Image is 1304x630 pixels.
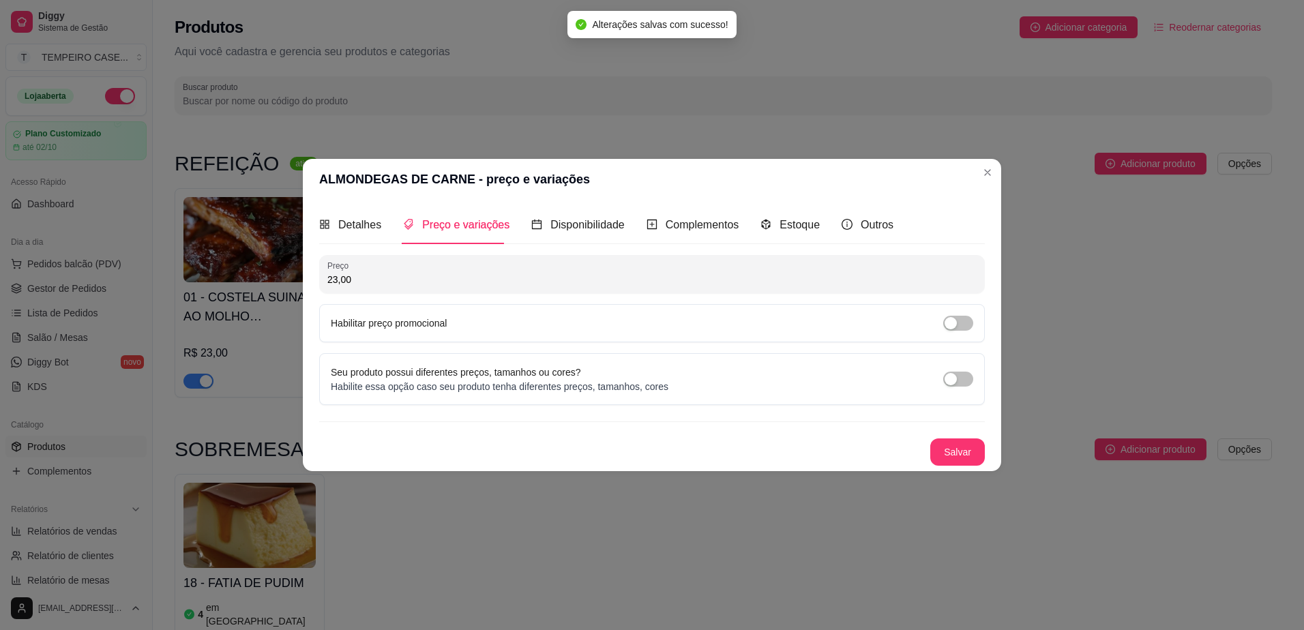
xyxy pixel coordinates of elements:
[331,318,447,329] label: Habilitar preço promocional
[647,219,657,230] span: plus-square
[338,219,381,230] span: Detalhes
[531,219,542,230] span: calendar
[760,219,771,230] span: code-sandbox
[780,219,820,230] span: Estoque
[592,19,728,30] span: Alterações salvas com sucesso!
[331,367,581,378] label: Seu produto possui diferentes preços, tamanhos ou cores?
[327,260,353,271] label: Preço
[977,162,998,183] button: Close
[576,19,587,30] span: check-circle
[666,219,739,230] span: Complementos
[550,219,625,230] span: Disponibilidade
[842,219,853,230] span: info-circle
[403,219,414,230] span: tags
[319,219,330,230] span: appstore
[303,159,1001,200] header: ALMONDEGAS DE CARNE - preço e variações
[930,438,985,466] button: Salvar
[422,219,509,230] span: Preço e variações
[331,380,668,393] p: Habilite essa opção caso seu produto tenha diferentes preços, tamanhos, cores
[861,219,893,230] span: Outros
[327,273,977,286] input: Preço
